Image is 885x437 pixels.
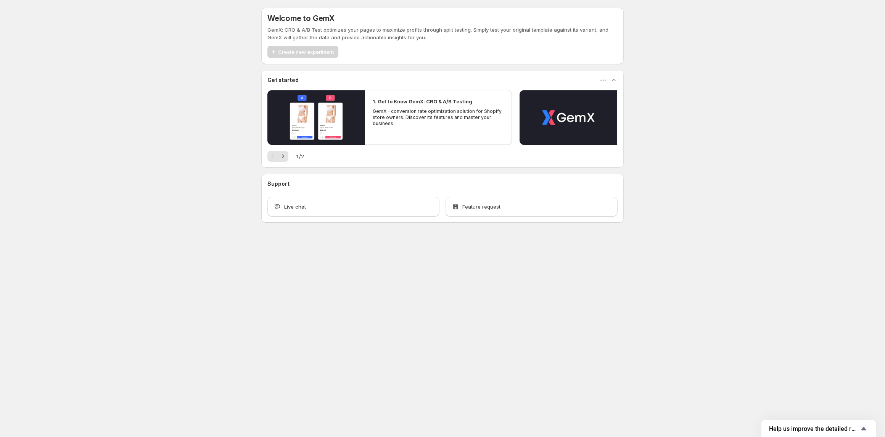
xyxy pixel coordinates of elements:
[267,151,288,162] nav: Pagination
[267,180,290,188] h3: Support
[462,203,500,210] span: Feature request
[267,26,618,41] p: GemX: CRO & A/B Test optimizes your pages to maximize profits through split testing. Simply test ...
[769,425,859,432] span: Help us improve the detailed report for A/B campaigns
[284,203,306,210] span: Live chat
[267,14,335,23] h5: Welcome to GemX
[769,424,868,433] button: Show survey - Help us improve the detailed report for A/B campaigns
[267,76,299,84] h3: Get started
[373,108,504,127] p: GemX - conversion rate optimization solution for Shopify store owners. Discover its features and ...
[278,151,288,162] button: Next
[296,153,304,160] span: 1 / 2
[520,90,617,145] button: Play video
[373,98,472,105] h2: 1. Get to Know GemX: CRO & A/B Testing
[267,90,365,145] button: Play video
